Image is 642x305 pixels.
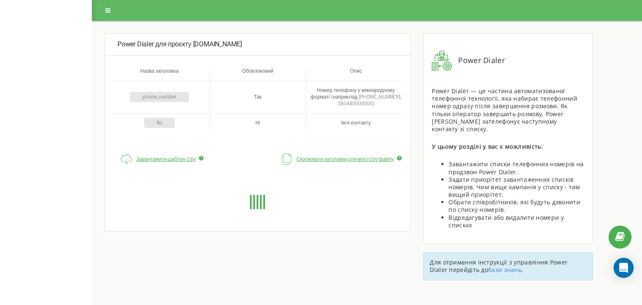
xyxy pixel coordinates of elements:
[273,150,396,169] button: Скопіювати заголовки для мого CSV файлу
[104,33,410,56] div: Power Dialer для проєкту [DOMAIN_NAME]
[144,118,175,128] span: fio
[432,51,584,71] div: Power Dialer
[306,113,402,133] td: Імʼя контакту
[113,150,198,169] a: Завантажити шаблон CSV
[614,258,634,278] div: Open Intercom Messenger
[448,214,584,229] li: Відредагувати або видалити номери у списках
[432,87,584,133] div: Power Dialer — це частина автоматизованої телефонної технології, яка набирає телефонний номер одр...
[209,68,306,81] th: Обов'язковий
[296,157,394,162] span: Скопіювати заголовки для мого CSV файлу
[423,252,593,280] div: Для отримання інструкції з управління Power Dialer перейдіть до .
[113,68,209,81] th: Назва заголовка
[209,81,306,113] td: Так
[432,143,584,150] div: У цьому розділі у вас є можливість:
[448,160,584,175] li: Завантажити списки телефонних номерів на продзвон Power Dialer.
[448,176,584,199] li: Задати приорітет завантаженних списків номерів. Чим вище кампанія у списку - тим вищий приорітет.
[432,51,452,71] img: infoPowerDialer
[306,68,402,81] th: Опис
[130,92,189,102] span: phone_number
[488,266,522,274] a: бази знань
[209,113,306,133] td: Ні
[306,81,402,113] td: Номер телефону у міжнародному форматі (наприклад [PHONE_NUMBER], 380440000000)
[448,198,584,213] li: Обрати співробітників, які будуть дзвонити по списку номерів.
